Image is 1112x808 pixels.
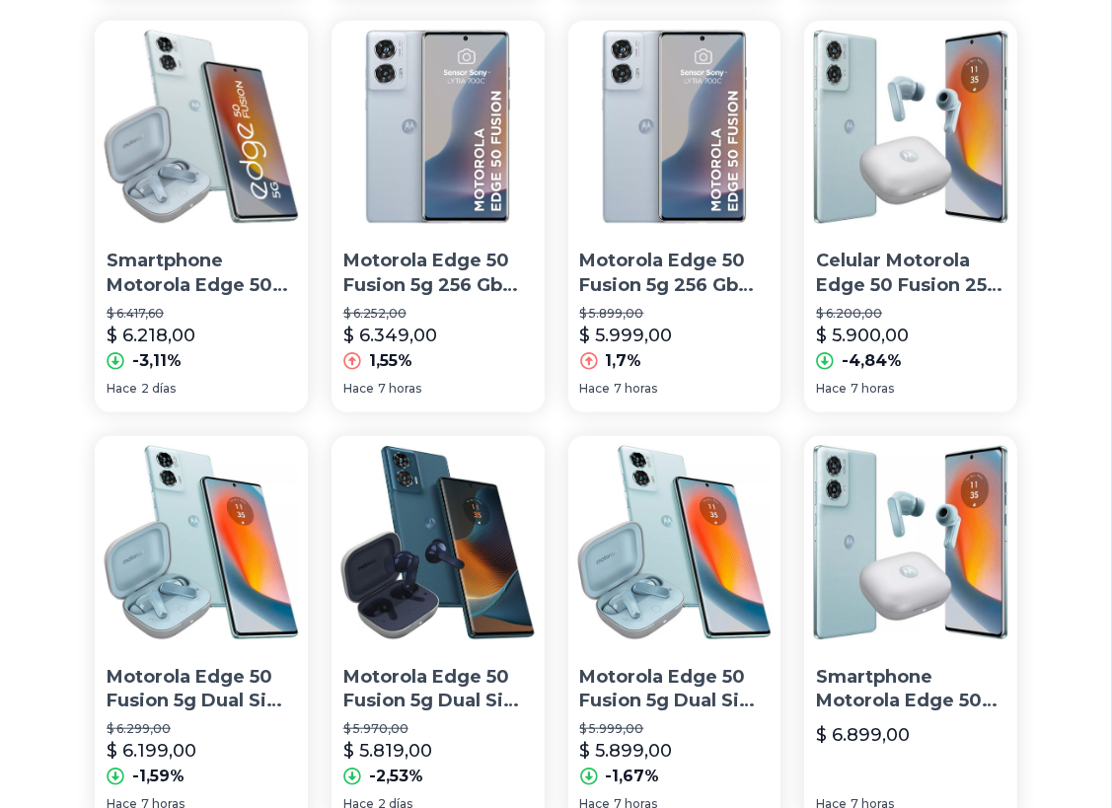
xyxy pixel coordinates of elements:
span: Hace [107,381,137,397]
p: -3,11% [132,349,182,373]
span: 7 horas [851,381,894,397]
img: Celular Motorola Edge 50 Fusion 256 Gb 8 Gb Ram + Moto Buds [804,21,1017,234]
img: Motorola Edge 50 Fusion 5g 256 Gb Azul Claro 8 Gb Ram + Audifonos Moto Buds (con Auriculares Inal... [332,21,545,234]
p: -1,67% [606,765,660,788]
p: $ 6.200,00 [816,306,1005,322]
a: Celular Motorola Edge 50 Fusion 256 Gb 8 Gb Ram + Moto BudsCelular Motorola Edge 50 Fusion 256 Gb... [804,21,1017,412]
p: $ 5.899,00 [580,737,673,765]
p: Smartphone Motorola Edge 50 Fusion 5g 8/256gb Con Moto Buds [107,249,296,298]
p: Motorola Edge 50 Fusion 5g Dual Sim 256gb Verde Azulado 8gb Ram + Moto Buds [343,665,533,714]
p: $ 6.218,00 [107,322,195,349]
p: Motorola Edge 50 Fusion 5g Dual Sim 256gb Azul Ártico 8gb Ram + Moto Buds [107,665,296,714]
p: -4,84% [842,349,902,373]
p: $ 6.252,00 [343,306,533,322]
span: 7 horas [615,381,658,397]
a: Smartphone Motorola Edge 50 Fusion 5g 8/256gb Con Moto BudsSmartphone Motorola Edge 50 Fusion 5g ... [95,21,308,412]
p: -1,59% [132,765,185,788]
span: Hace [580,381,611,397]
span: 7 horas [378,381,421,397]
img: Motorola Edge 50 Fusion 5g Dual Sim 256gb Azul Ártico 8gb Ram + Moto Buds [95,436,308,649]
img: Motorola Edge 50 Fusion 5g Dual Sim 256gb Verde Azulado 8gb Ram + Moto Buds [332,436,545,649]
p: Motorola Edge 50 Fusion 5g 256 Gb Azul Claro 8 Gb Ram + Audifonos Moto Buds (con Auriculares Inal... [343,249,533,298]
span: 2 días [141,381,176,397]
p: 1,7% [606,349,642,373]
p: -2,53% [369,765,423,788]
a: Motorola Edge 50 Fusion 5g 256 Gb Azul Claro 8 Gb Ram + Audifonos Moto Buds (con Auriculares Inal... [332,21,545,412]
img: Motorola Edge 50 Fusion 5g Dual Sim 256gb Azul Ártico 8gb Ram + Moto Buds [568,436,781,649]
p: $ 5.970,00 [343,721,533,737]
p: $ 6.417,60 [107,306,296,322]
p: $ 5.899,00 [580,306,770,322]
p: Motorola Edge 50 Fusion 5g Dual Sim 256gb Azul Ártico 8gb Ram + Moto Buds [580,665,770,714]
p: Smartphone Motorola Edge 50 Fusion 5g 8/256gb Con Moto Buds [816,665,1005,714]
img: Motorola Edge 50 Fusion 5g 256 Gb Azul Claro 8 Gb Ram + Audifonos Moto Buds (con Auriculares Inal... [568,21,781,234]
img: Smartphone Motorola Edge 50 Fusion 5g 8/256gb Con Moto Buds [95,21,308,234]
p: 1,55% [369,349,412,373]
p: $ 6.349,00 [343,322,437,349]
p: $ 6.299,00 [107,721,296,737]
p: $ 5.999,00 [580,721,770,737]
span: Hace [816,381,847,397]
p: Motorola Edge 50 Fusion 5g 256 Gb Azul Claro 8 Gb Ram + Audifonos Moto Buds (con Auriculares Inal... [580,249,770,298]
p: $ 5.999,00 [580,322,673,349]
p: Celular Motorola Edge 50 Fusion 256 Gb 8 Gb Ram + Moto Buds [816,249,1005,298]
p: $ 5.819,00 [343,737,432,765]
img: Smartphone Motorola Edge 50 Fusion 5g 8/256gb Con Moto Buds [804,436,1017,649]
p: $ 5.900,00 [816,322,909,349]
span: Hace [343,381,374,397]
p: $ 6.199,00 [107,737,196,765]
p: $ 6.899,00 [816,721,910,749]
a: Motorola Edge 50 Fusion 5g 256 Gb Azul Claro 8 Gb Ram + Audifonos Moto Buds (con Auriculares Inal... [568,21,781,412]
